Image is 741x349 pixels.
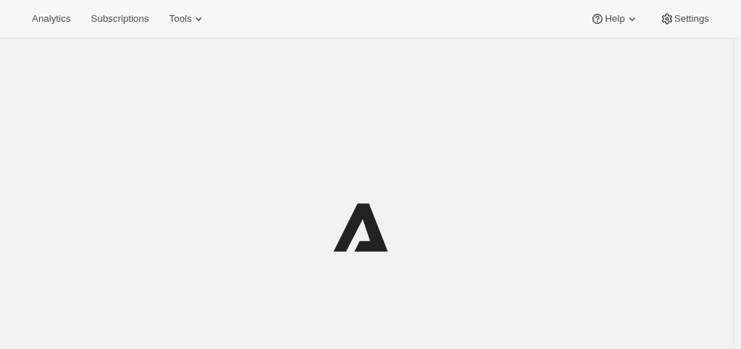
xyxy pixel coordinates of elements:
button: Tools [160,9,215,29]
span: Subscriptions [91,13,149,25]
span: Help [605,13,624,25]
button: Help [581,9,647,29]
span: Tools [169,13,191,25]
span: Settings [674,13,709,25]
button: Subscriptions [82,9,157,29]
button: Analytics [23,9,79,29]
button: Settings [651,9,718,29]
span: Analytics [32,13,70,25]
